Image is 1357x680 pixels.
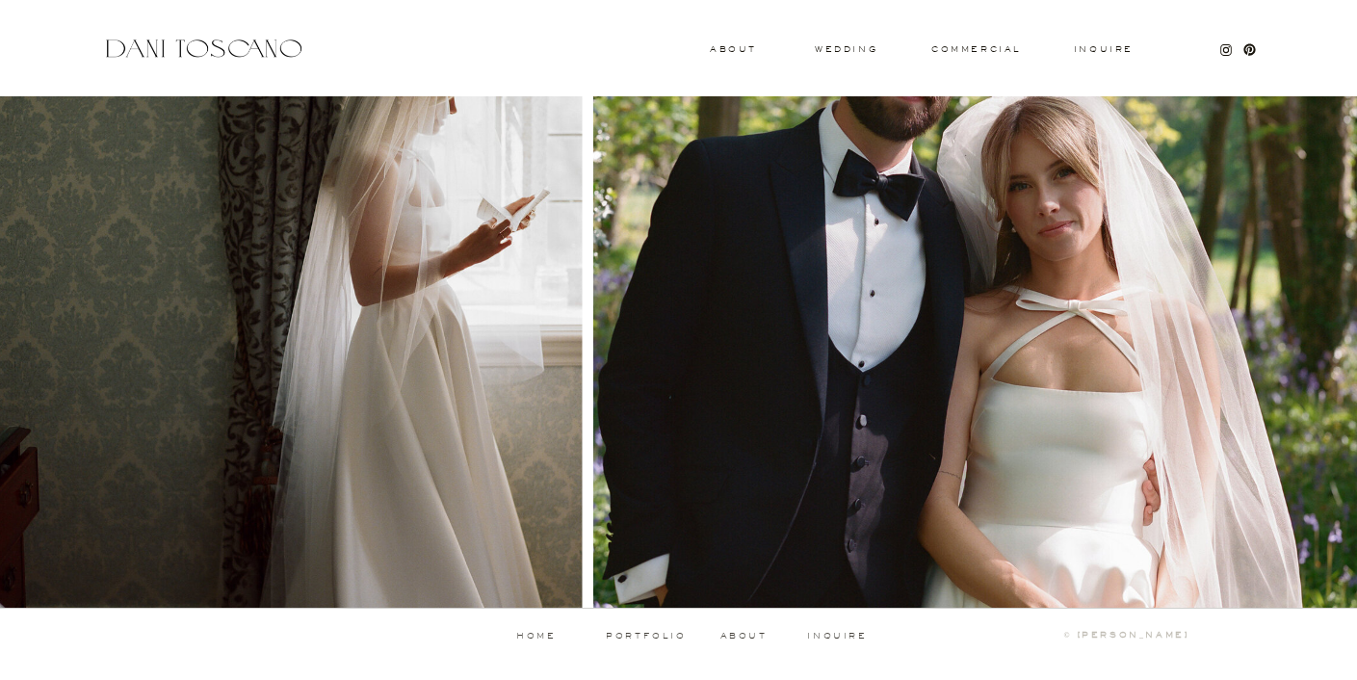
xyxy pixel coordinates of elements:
a: commercial [931,45,1020,53]
a: Inquire [1073,45,1135,55]
a: wedding [815,45,877,52]
a: about [720,632,773,641]
b: © [PERSON_NAME] [1064,630,1189,640]
a: © [PERSON_NAME] [979,631,1189,641]
a: home [489,632,585,641]
a: inquire [807,632,869,641]
a: portfolio [599,632,694,641]
a: About [710,45,752,52]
